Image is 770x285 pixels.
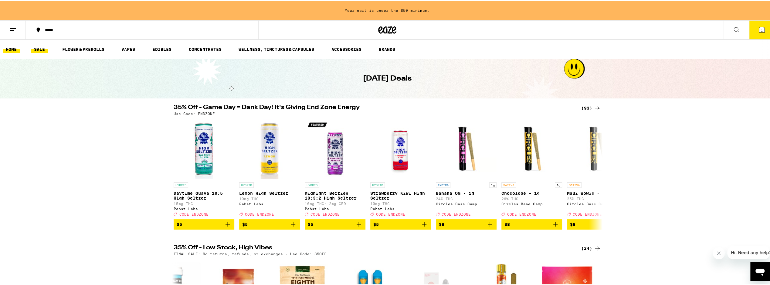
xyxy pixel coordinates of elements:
[174,244,571,251] h2: 35% Off - Low Stock, High Vibes
[239,201,300,205] div: Pabst Labs
[239,181,254,187] p: HYBRID
[305,206,365,210] div: Pabst Labs
[328,45,365,52] a: ACCESSORIES
[239,218,300,229] button: Add to bag
[727,245,770,258] iframe: Message from company
[59,45,107,52] a: FLOWER & PREROLLS
[750,261,770,280] iframe: Button to launch messaging window
[4,4,44,9] span: Hi. Need any help?
[305,118,365,218] a: Open page for Midnight Berries 10:3:2 High Seltzer from Pabst Labs
[305,201,365,205] p: 10mg THC: 2mg CBD
[370,201,431,205] p: 10mg THC
[570,221,575,226] span: $8
[174,218,234,229] button: Add to bag
[436,118,497,178] img: Circles Base Camp - Banana OG - 1g
[567,118,628,178] img: Circles Base Camp - Maui Wowie - 1g
[179,211,209,215] span: CODE ENDZONE
[581,244,601,251] a: (24)
[305,218,365,229] button: Add to bag
[370,118,431,218] a: Open page for Strawberry Kiwi High Seltzer from Pabst Labs
[501,118,562,178] img: Circles Base Camp - Chocolope - 1g
[581,104,601,111] a: (93)
[501,190,562,195] p: Chocolope - 1g
[567,190,628,195] p: Maui Wowie - 1g
[118,45,138,52] a: VAPES
[174,181,188,187] p: HYBRID
[239,118,300,218] a: Open page for Lemon High Seltzer from Pabst Labs
[236,45,317,52] a: WELLNESS, TINCTURES & CAPSULES
[373,221,379,226] span: $5
[567,196,628,200] p: 25% THC
[436,190,497,195] p: Banana OG - 1g
[761,28,763,31] span: 1
[507,211,536,215] span: CODE ENDZONE
[174,251,327,255] p: FINAL SALE: No returns, refunds, or exchanges - Use Code: 35OFF
[174,118,234,178] img: Pabst Labs - Daytime Guava 10:5 High Seltzer
[174,111,215,115] p: Use Code: ENDZONE
[174,206,234,210] div: Pabst Labs
[174,190,234,200] p: Daytime Guava 10:5 High Seltzer
[436,218,497,229] button: Add to bag
[573,211,602,215] span: CODE ENDZONE
[305,181,319,187] p: HYBRID
[489,181,497,187] p: 1g
[442,211,471,215] span: CODE ENDZONE
[501,218,562,229] button: Add to bag
[436,181,450,187] p: INDICA
[3,45,20,52] a: HOME
[305,190,365,200] p: Midnight Berries 10:3:2 High Seltzer
[501,181,516,187] p: SATIVA
[376,211,405,215] span: CODE ENDZONE
[567,218,628,229] button: Add to bag
[501,118,562,218] a: Open page for Chocolope - 1g from Circles Base Camp
[713,246,725,258] iframe: Close message
[436,201,497,205] div: Circles Base Camp
[239,196,300,200] p: 10mg THC
[370,218,431,229] button: Add to bag
[305,118,365,178] img: Pabst Labs - Midnight Berries 10:3:2 High Seltzer
[376,45,398,52] a: BRANDS
[31,45,48,52] a: SALE
[567,201,628,205] div: Circles Base Camp
[567,181,582,187] p: SATIVA
[504,221,510,226] span: $8
[245,211,274,215] span: CODE ENDZONE
[310,211,340,215] span: CODE ENDZONE
[439,221,444,226] span: $8
[370,206,431,210] div: Pabst Labs
[363,73,412,83] h1: [DATE] Deals
[436,118,497,218] a: Open page for Banana OG - 1g from Circles Base Camp
[436,196,497,200] p: 24% THC
[501,196,562,200] p: 26% THC
[555,181,562,187] p: 1g
[239,118,300,178] img: Pabst Labs - Lemon High Seltzer
[177,221,182,226] span: $5
[186,45,225,52] a: CONCENTRATES
[149,45,175,52] a: EDIBLES
[174,104,571,111] h2: 35% Off - Game Day = Dank Day! It's Giving End Zone Energy
[501,201,562,205] div: Circles Base Camp
[370,190,431,200] p: Strawberry Kiwi High Seltzer
[370,118,431,178] img: Pabst Labs - Strawberry Kiwi High Seltzer
[567,118,628,218] a: Open page for Maui Wowie - 1g from Circles Base Camp
[242,221,248,226] span: $5
[239,190,300,195] p: Lemon High Seltzer
[370,181,385,187] p: HYBRID
[174,201,234,205] p: 15mg THC
[308,221,313,226] span: $5
[174,118,234,218] a: Open page for Daytime Guava 10:5 High Seltzer from Pabst Labs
